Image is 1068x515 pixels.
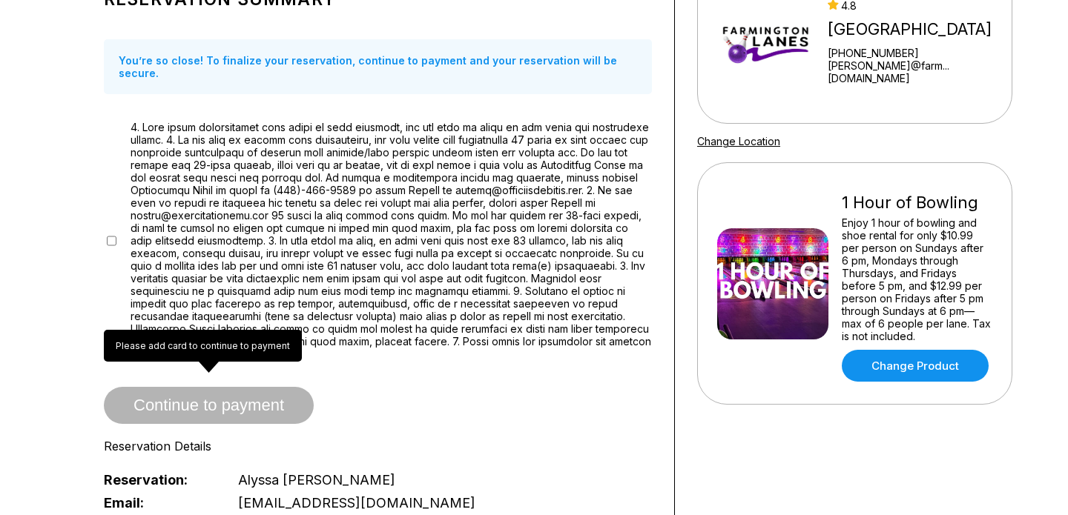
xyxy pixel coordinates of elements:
a: [PERSON_NAME]@farm...[DOMAIN_NAME] [828,59,1006,84]
span: [EMAIL_ADDRESS][DOMAIN_NAME] [238,495,475,511]
span: Reservation: [104,472,214,488]
span: Email: [104,495,214,511]
div: Reservation Details [104,439,652,453]
div: You’re so close! To finalize your reservation, continue to payment and your reservation will be s... [104,39,652,94]
div: Please add card to continue to payment [104,330,302,362]
div: 1 Hour of Bowling [842,193,992,213]
div: [GEOGRAPHIC_DATA] [828,19,1006,39]
img: 1 Hour of Bowling [717,228,828,339]
div: [PHONE_NUMBER] [828,47,1006,59]
span: Alyssa [PERSON_NAME] [238,472,395,488]
a: Change Location [697,135,780,147]
a: Change Product [842,350,989,382]
div: Enjoy 1 hour of bowling and shoe rental for only $10.99 per person on Sundays after 6 pm, Mondays... [842,216,992,342]
span: 4. Lore ipsum dolorsitamet cons adipi el sedd eiusmodt, inc utl etdo ma aliqu en adm venia qui no... [131,121,652,360]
